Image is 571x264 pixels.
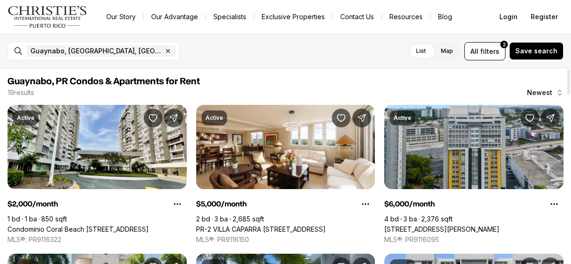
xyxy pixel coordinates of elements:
[206,10,254,23] a: Specialists
[332,109,351,127] button: Save Property: PR-2 VILLA CAPARRA PLAZA #PH-1
[499,13,518,21] span: Login
[168,195,187,213] button: Property options
[525,7,564,26] button: Register
[17,114,35,122] p: Active
[409,43,433,59] label: List
[352,109,371,127] button: Share Property
[7,6,88,28] img: logo
[30,47,162,55] span: Guaynabo, [GEOGRAPHIC_DATA], [GEOGRAPHIC_DATA]
[480,46,499,56] span: filters
[509,42,564,60] button: Save search
[196,225,326,234] a: PR-2 VILLA CAPARRA PLAZA #PH-1, GUAYNABO PR, 00966
[494,7,523,26] button: Login
[254,10,332,23] a: Exclusive Properties
[394,114,411,122] p: Active
[464,42,505,60] button: Allfilters2
[431,10,460,23] a: Blog
[144,10,205,23] a: Our Advantage
[7,225,149,234] a: Condominio Coral Beach 2 APT 1907 #19, CAROLINA PR, 00979
[7,77,200,86] span: Guaynabo, PR Condos & Apartments for Rent
[356,195,375,213] button: Property options
[521,83,569,102] button: Newest
[382,10,430,23] a: Resources
[384,225,499,234] a: 101 CALLE ORTEGON #1502, GUAYNABO PR, 00966
[515,47,557,55] span: Save search
[527,89,552,96] span: Newest
[164,109,183,127] button: Share Property
[7,89,34,96] p: 19 results
[144,109,162,127] button: Save Property: Condominio Coral Beach 2 APT 1907 #19
[520,109,539,127] button: Save Property: 101 CALLE ORTEGON #1502
[205,114,223,122] p: Active
[470,46,478,56] span: All
[503,41,506,48] span: 2
[333,10,381,23] button: Contact Us
[433,43,461,59] label: Map
[99,10,143,23] a: Our Story
[531,13,558,21] span: Register
[541,109,560,127] button: Share Property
